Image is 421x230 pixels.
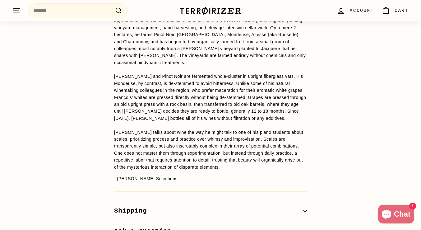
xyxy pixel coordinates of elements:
[395,7,409,14] span: Cart
[114,201,307,221] button: Shipping
[114,130,303,170] span: [PERSON_NAME] talks about wine the way he might talk to one of his piano students about scales, p...
[114,74,306,120] span: [PERSON_NAME] and Pinot Noir are fermented whole-cluster in upright fiberglass vats. His Mondeuse...
[350,7,374,14] span: Account
[376,205,416,225] inbox-online-store-chat: Shopify online store chat
[333,2,378,20] a: Account
[378,2,412,20] a: Cart
[114,175,307,182] p: - [PERSON_NAME] Selections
